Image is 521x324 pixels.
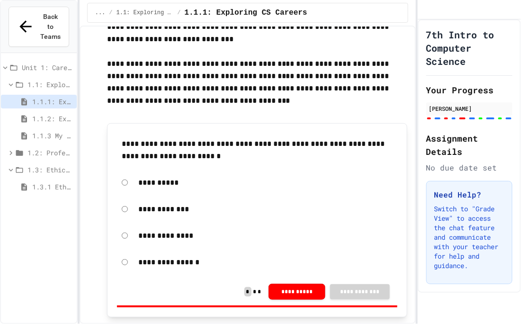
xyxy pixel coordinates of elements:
[426,132,512,158] h2: Assignment Details
[27,80,73,90] span: 1.1: Exploring CS Careers
[22,63,73,72] span: Unit 1: Careers & Professionalism
[9,7,69,47] button: Back to Teams
[429,104,510,113] div: [PERSON_NAME]
[434,189,504,200] h3: Need Help?
[32,97,73,107] span: 1.1.1: Exploring CS Careers
[95,9,106,17] span: ...
[109,9,112,17] span: /
[185,7,307,18] span: 1.1.1: Exploring CS Careers
[32,182,73,192] span: 1.3.1 Ethics in Computer Science
[27,165,73,175] span: 1.3: Ethics in Computing
[434,204,504,270] p: Switch to "Grade View" to access the chat feature and communicate with your teacher for help and ...
[177,9,180,17] span: /
[117,9,174,17] span: 1.1: Exploring CS Careers
[27,148,73,158] span: 1.2: Professional Communication
[40,12,61,42] span: Back to Teams
[32,114,73,124] span: 1.1.2: Exploring CS Careers - Review
[32,131,73,141] span: 1.1.3 My Top 3 CS Careers!
[426,162,512,173] div: No due date set
[426,28,512,68] h1: 7th Intro to Computer Science
[426,83,512,97] h2: Your Progress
